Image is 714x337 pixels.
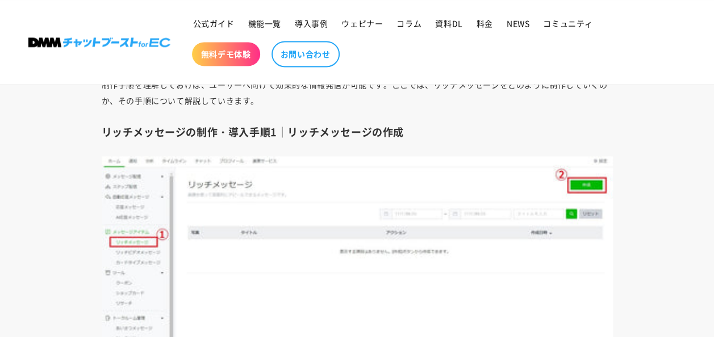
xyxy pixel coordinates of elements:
a: 導入事例 [288,11,335,35]
a: ウェビナー [335,11,390,35]
img: 株式会社DMM Boost [28,37,170,47]
span: コミュニティ [543,18,593,28]
span: 機能一覧 [248,18,281,28]
span: 公式ガイド [193,18,235,28]
span: NEWS [507,18,529,28]
a: お問い合わせ [272,41,340,67]
a: 機能一覧 [241,11,288,35]
p: 制作手順を理解しておけば、ユーザーへ向けて効果的な情報発信が可能です。ここでは、リッチメッセージをどのように制作していくのか、その手順について解説していきます。 [102,77,613,108]
h3: リッチメッセージの制作・導入手順1｜リッチメッセージの作成 [102,125,613,138]
a: 料金 [470,11,500,35]
span: コラム [396,18,421,28]
span: 資料DL [435,18,462,28]
a: NEWS [500,11,536,35]
a: 資料DL [428,11,469,35]
span: 料金 [477,18,493,28]
a: 公式ガイド [186,11,241,35]
span: 導入事例 [295,18,328,28]
a: コミュニティ [536,11,600,35]
a: 無料デモ体験 [192,42,260,66]
span: ウェビナー [341,18,383,28]
span: 無料デモ体験 [201,49,251,59]
span: お問い合わせ [281,49,331,59]
a: コラム [390,11,428,35]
